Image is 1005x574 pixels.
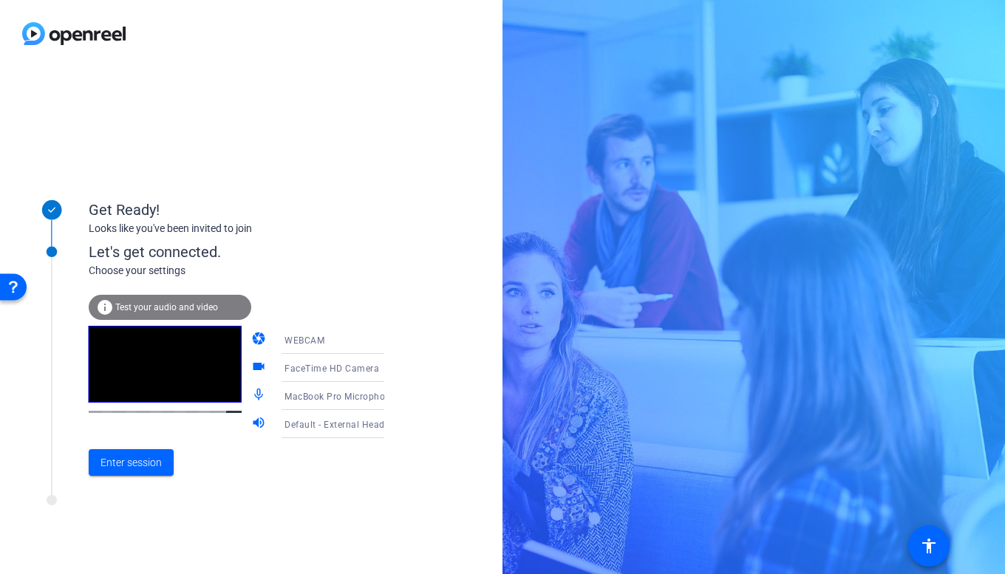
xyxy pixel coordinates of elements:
[285,335,324,346] span: WEBCAM
[920,537,938,555] mat-icon: accessibility
[251,415,269,433] mat-icon: volume_up
[285,363,379,374] span: FaceTime HD Camera
[251,387,269,405] mat-icon: mic_none
[285,390,435,402] span: MacBook Pro Microphone (Built-in)
[285,418,456,430] span: Default - External Headphones (Built-in)
[115,302,218,312] span: Test your audio and video
[96,298,114,316] mat-icon: info
[89,241,415,263] div: Let's get connected.
[251,331,269,349] mat-icon: camera
[100,455,162,471] span: Enter session
[89,263,415,279] div: Choose your settings
[89,449,174,476] button: Enter session
[89,199,384,221] div: Get Ready!
[89,221,384,236] div: Looks like you've been invited to join
[251,359,269,377] mat-icon: videocam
